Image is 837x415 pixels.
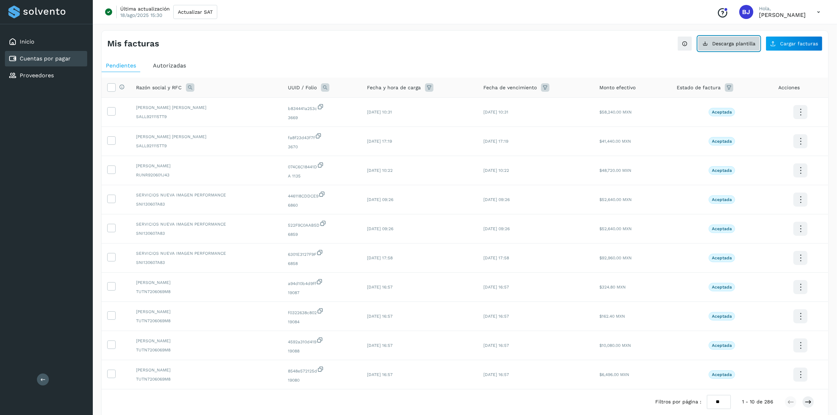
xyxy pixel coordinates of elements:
span: $324.80 MXN [599,285,626,290]
p: Hola, [759,6,806,12]
h4: Mis facturas [107,39,159,49]
span: $92,960.00 MXN [599,255,632,260]
p: Brayant Javier Rocha Martinez [759,12,806,18]
span: $52,640.00 MXN [599,197,632,202]
span: Monto efectivo [599,84,636,91]
span: [DATE] 16:57 [483,372,509,377]
span: 6301E3127F9F [288,249,356,258]
span: [DATE] 17:19 [483,139,508,144]
span: [DATE] 09:26 [483,197,510,202]
span: [DATE] 10:31 [483,110,508,115]
span: $10,080.00 MXN [599,343,631,348]
span: Estado de factura [677,84,721,91]
span: $48,720.00 MXN [599,168,631,173]
span: 1 - 10 de 286 [742,398,773,406]
a: Proveedores [20,72,54,79]
span: [DATE] 17:58 [483,255,509,260]
p: Aceptada [712,255,732,260]
span: TUTN7206069M8 [136,318,277,324]
span: SALL921115TT9 [136,114,277,120]
div: Cuentas por pagar [5,51,87,66]
span: Autorizadas [153,62,186,69]
span: [DATE] 16:57 [367,343,393,348]
span: 074C6C18441D [288,162,356,170]
span: 4592a310d419 [288,337,356,345]
span: $52,640.00 MXN [599,226,632,231]
span: [PERSON_NAME] [PERSON_NAME] [136,134,277,140]
span: Filtros por página : [655,398,701,406]
button: Actualizar SAT [173,5,217,19]
span: Acciones [779,84,800,91]
p: Aceptada [712,197,732,202]
span: [DATE] 10:31 [367,110,392,115]
span: [DATE] 10:22 [367,168,393,173]
span: 522F9C0AAB5D [288,220,356,228]
span: fa8f23d43f7f [288,132,356,141]
span: 3670 [288,144,356,150]
span: Cargar facturas [780,41,818,46]
p: 18/ago/2025 15:30 [120,12,162,18]
span: 3669 [288,115,356,121]
span: [PERSON_NAME] [PERSON_NAME] [136,104,277,111]
span: f0322638c802 [288,307,356,316]
span: [PERSON_NAME] [136,338,277,344]
span: TUTN7206069M8 [136,288,277,295]
a: Descarga plantilla [698,36,760,51]
button: Cargar facturas [766,36,823,51]
span: [DATE] 17:19 [367,139,392,144]
span: [DATE] 16:57 [367,314,393,319]
span: Descarga plantilla [712,41,755,46]
p: Última actualización [120,6,170,12]
span: SERVICIOS NUEVA IMAGEN PERFORMANCE [136,221,277,227]
span: A 1135 [288,173,356,179]
a: Cuentas por pagar [20,55,71,62]
p: Aceptada [712,226,732,231]
span: [PERSON_NAME] [136,163,277,169]
span: 19087 [288,290,356,296]
span: 6858 [288,260,356,267]
span: [DATE] 16:57 [367,285,393,290]
span: 19080 [288,377,356,383]
span: [DATE] 09:26 [367,197,393,202]
span: SNI130607A83 [136,259,277,266]
span: [DATE] 10:22 [483,168,509,173]
p: Aceptada [712,285,732,290]
span: SNI130607A83 [136,201,277,207]
span: 8548e572125d [288,366,356,374]
span: [DATE] 16:57 [483,343,509,348]
span: Actualizar SAT [178,9,213,14]
p: Aceptada [712,372,732,377]
span: [PERSON_NAME] [136,367,277,373]
span: SERVICIOS NUEVA IMAGEN PERFORMANCE [136,250,277,257]
span: [DATE] 16:57 [483,314,509,319]
span: Fecha de vencimiento [483,84,537,91]
p: Aceptada [712,110,732,115]
span: [PERSON_NAME] [136,309,277,315]
p: Aceptada [712,139,732,144]
span: 6860 [288,202,356,208]
span: TUTN7206069M8 [136,376,277,382]
span: b834441a253c [288,103,356,112]
div: Proveedores [5,68,87,83]
p: Aceptada [712,168,732,173]
span: $6,496.00 MXN [599,372,629,377]
span: Pendientes [106,62,136,69]
span: [DATE] 17:58 [367,255,393,260]
span: 6859 [288,231,356,238]
span: 446118CDDCE9 [288,191,356,199]
span: [DATE] 09:26 [483,226,510,231]
span: SALL921115TT9 [136,143,277,149]
span: a94d10b4d9ff [288,278,356,287]
span: 19088 [288,348,356,354]
span: [DATE] 16:57 [483,285,509,290]
div: Inicio [5,34,87,50]
span: $41,440.00 MXN [599,139,631,144]
span: [DATE] 09:26 [367,226,393,231]
span: SERVICIOS NUEVA IMAGEN PERFORMANCE [136,192,277,198]
span: SNI130607A83 [136,230,277,236]
p: Aceptada [712,343,732,348]
span: $162.40 MXN [599,314,625,319]
span: [DATE] 16:57 [367,372,393,377]
span: Razón social y RFC [136,84,182,91]
span: $58,240.00 MXN [599,110,632,115]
